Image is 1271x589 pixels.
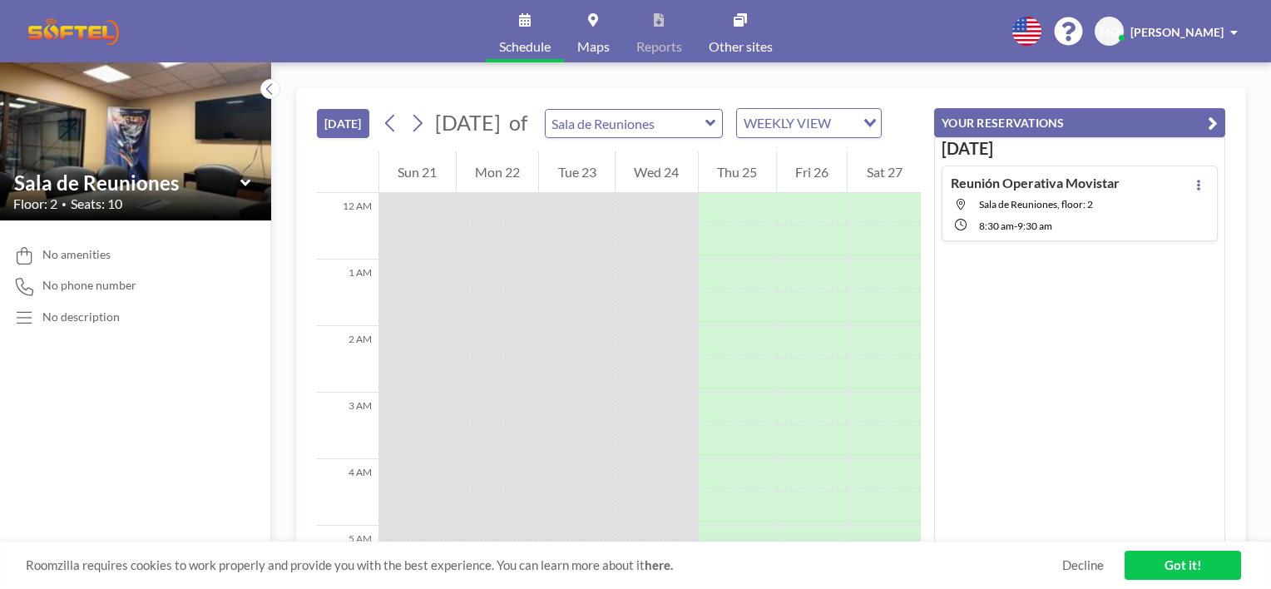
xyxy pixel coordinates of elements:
input: Search for option [836,112,853,134]
span: - [1014,220,1017,232]
span: No amenities [42,247,111,262]
h4: Reunión Operativa Movistar [951,175,1120,191]
a: Got it! [1125,551,1241,580]
span: Seats: 10 [71,196,122,212]
div: Search for option [737,109,881,137]
span: [DATE] [435,110,501,135]
span: MO [1100,24,1120,39]
div: 4 AM [317,459,378,526]
span: 9:30 AM [1017,220,1052,232]
span: Floor: 2 [13,196,57,212]
span: No phone number [42,278,136,293]
div: Mon 22 [457,151,539,193]
div: 1 AM [317,260,378,326]
span: Schedule [499,40,551,53]
span: Maps [577,40,610,53]
input: Sala de Reuniones [14,171,240,195]
div: Fri 26 [777,151,848,193]
div: 2 AM [317,326,378,393]
a: Decline [1062,557,1104,573]
span: WEEKLY VIEW [740,112,834,134]
div: Sun 21 [379,151,456,193]
input: Sala de Reuniones [546,110,705,137]
div: 3 AM [317,393,378,459]
span: [PERSON_NAME] [1130,25,1224,39]
h3: [DATE] [942,138,1218,159]
div: Thu 25 [699,151,776,193]
a: here. [645,557,673,572]
span: Other sites [709,40,773,53]
div: Sat 27 [848,151,921,193]
span: Sala de Reuniones, floor: 2 [979,198,1093,210]
span: of [509,110,527,136]
div: Tue 23 [539,151,615,193]
span: 8:30 AM [979,220,1014,232]
div: Wed 24 [616,151,698,193]
img: organization-logo [27,15,121,48]
div: No description [42,309,120,324]
button: YOUR RESERVATIONS [934,108,1225,137]
div: 12 AM [317,193,378,260]
span: • [62,199,67,210]
span: Roomzilla requires cookies to work properly and provide you with the best experience. You can lea... [26,557,1062,573]
span: Reports [636,40,682,53]
button: [DATE] [317,109,369,138]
